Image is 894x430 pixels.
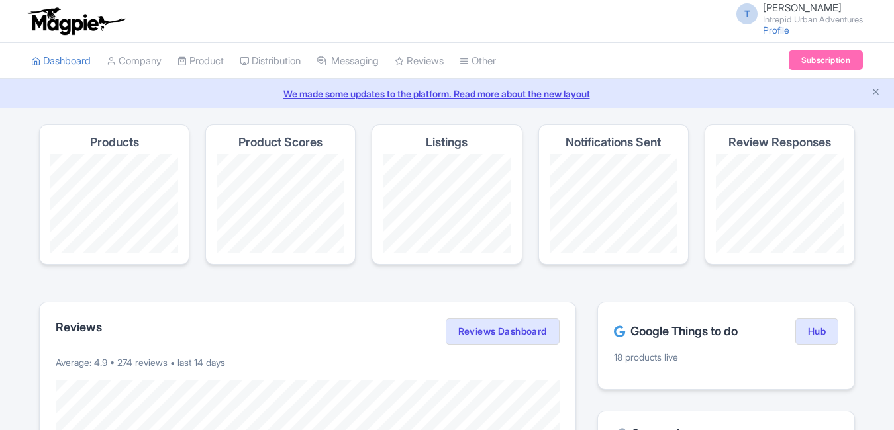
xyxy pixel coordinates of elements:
[8,87,886,101] a: We made some updates to the platform. Read more about the new layout
[238,136,323,149] h4: Product Scores
[177,43,224,79] a: Product
[728,136,831,149] h4: Review Responses
[728,3,863,24] a: T [PERSON_NAME] Intrepid Urban Adventures
[566,136,661,149] h4: Notifications Sent
[56,321,102,334] h2: Reviews
[763,15,863,24] small: Intrepid Urban Adventures
[25,7,127,36] img: logo-ab69f6fb50320c5b225c76a69d11143b.png
[90,136,139,149] h4: Products
[31,43,91,79] a: Dashboard
[789,50,863,70] a: Subscription
[763,24,789,36] a: Profile
[56,355,560,369] p: Average: 4.9 • 274 reviews • last 14 days
[107,43,162,79] a: Company
[395,43,444,79] a: Reviews
[614,325,738,338] h2: Google Things to do
[460,43,496,79] a: Other
[736,3,758,24] span: T
[426,136,468,149] h4: Listings
[446,318,560,345] a: Reviews Dashboard
[614,350,838,364] p: 18 products live
[763,1,842,14] span: [PERSON_NAME]
[317,43,379,79] a: Messaging
[240,43,301,79] a: Distribution
[795,318,838,345] a: Hub
[871,85,881,101] button: Close announcement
